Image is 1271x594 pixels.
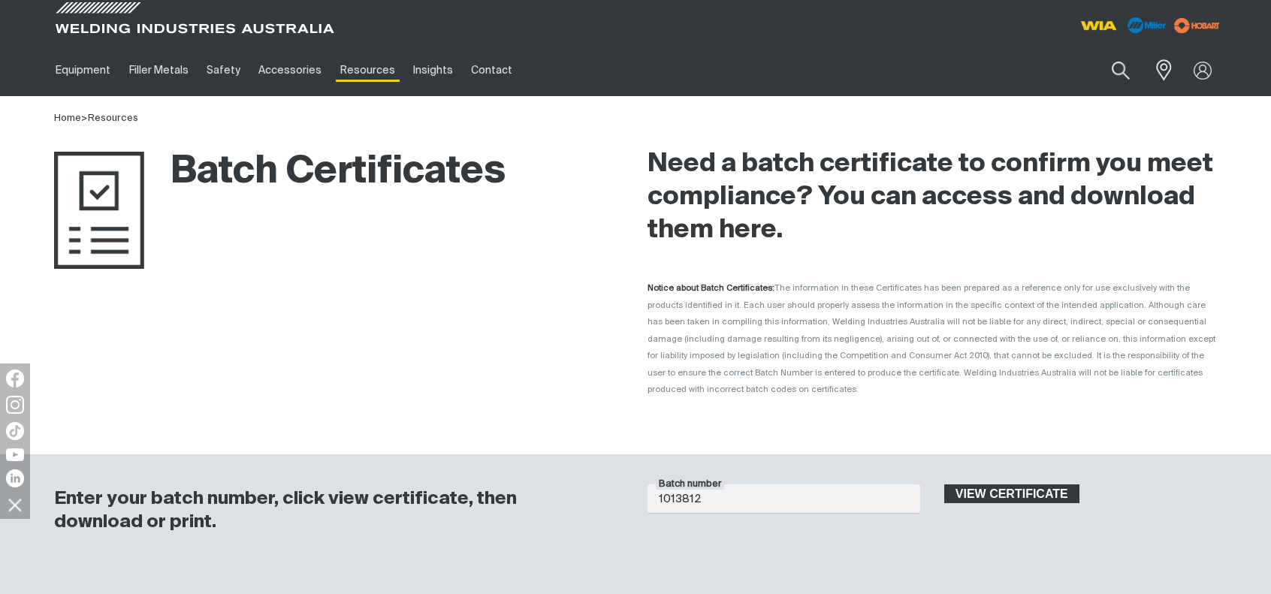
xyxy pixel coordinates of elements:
[6,396,24,414] img: Instagram
[47,44,119,96] a: Equipment
[1170,14,1224,37] img: miller
[648,284,774,292] strong: Notice about Batch Certificates:
[6,369,24,387] img: Facebook
[648,148,1217,247] h2: Need a batch certificate to confirm you meet compliance? You can access and download them here.
[54,148,506,197] h1: Batch Certificates
[2,492,28,517] img: hide socials
[6,469,24,487] img: LinkedIn
[648,284,1215,393] span: The information in these Certificates has been prepared as a reference only for use exclusively w...
[119,44,197,96] a: Filler Metals
[88,113,138,123] a: Resources
[944,484,1079,504] button: View certificate
[331,44,404,96] a: Resources
[6,448,24,461] img: YouTube
[54,487,608,534] h3: Enter your batch number, click view certificate, then download or print.
[404,44,462,96] a: Insights
[946,484,1078,504] span: View certificate
[6,422,24,440] img: TikTok
[81,113,88,123] span: >
[1095,53,1146,88] button: Search products
[1076,53,1146,88] input: Product name or item number...
[47,44,930,96] nav: Main
[249,44,331,96] a: Accessories
[198,44,249,96] a: Safety
[462,44,521,96] a: Contact
[54,113,81,123] a: Home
